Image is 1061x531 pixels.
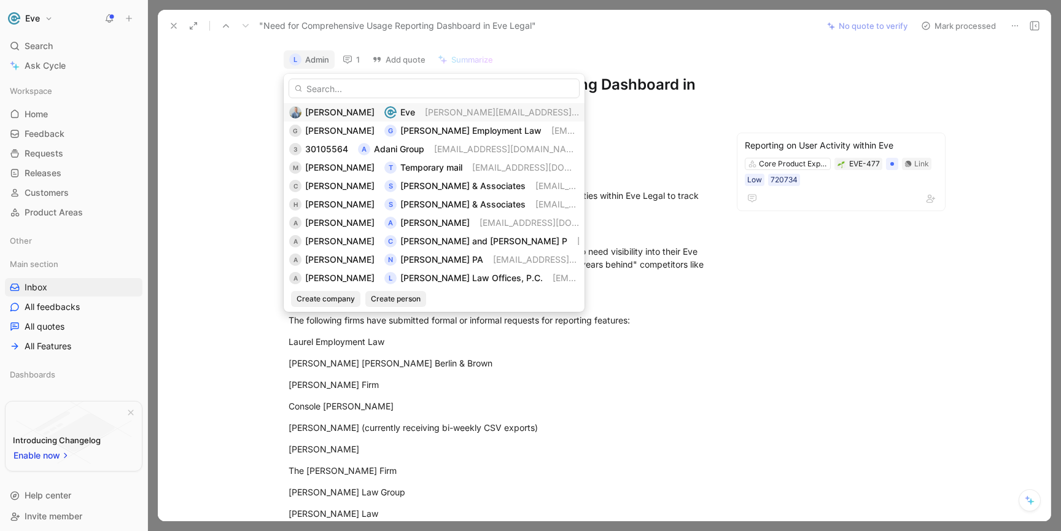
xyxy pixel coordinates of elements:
[400,180,526,191] span: [PERSON_NAME] & Associates
[305,125,375,136] span: [PERSON_NAME]
[384,272,397,284] div: L
[400,199,526,209] span: [PERSON_NAME] & Associates
[289,161,301,174] div: M
[305,162,375,172] span: [PERSON_NAME]
[305,199,375,209] span: [PERSON_NAME]
[365,291,426,307] button: Create person
[384,125,397,137] div: G
[480,217,628,228] span: [EMAIL_ADDRESS][DOMAIN_NAME]
[289,180,301,192] div: C
[297,293,355,305] span: Create company
[535,199,683,209] span: [EMAIL_ADDRESS][DOMAIN_NAME]
[472,162,620,172] span: [EMAIL_ADDRESS][DOMAIN_NAME]
[384,217,397,229] div: A
[289,125,301,137] div: G
[400,254,483,265] span: [PERSON_NAME] PA
[289,79,580,98] input: Search...
[305,217,375,228] span: [PERSON_NAME]
[400,217,470,228] span: [PERSON_NAME]
[289,198,301,211] div: H
[305,180,375,191] span: [PERSON_NAME]
[384,235,397,247] div: C
[384,180,397,192] div: S
[535,180,683,191] span: [EMAIL_ADDRESS][DOMAIN_NAME]
[553,273,701,283] span: [EMAIL_ADDRESS][DOMAIN_NAME]
[551,125,699,136] span: [EMAIL_ADDRESS][DOMAIN_NAME]
[434,144,582,154] span: [EMAIL_ADDRESS][DOMAIN_NAME]
[289,106,301,118] img: 8853949793973_dbb6f93337162d67c16a_192.jpg
[305,236,375,246] span: [PERSON_NAME]
[384,161,397,174] div: T
[577,236,725,246] span: [EMAIL_ADDRESS][DOMAIN_NAME]
[400,236,567,246] span: [PERSON_NAME] and [PERSON_NAME] P
[384,198,397,211] div: S
[305,273,375,283] span: [PERSON_NAME]
[289,217,301,229] div: A
[400,162,462,172] span: Temporary mail
[400,273,543,283] span: [PERSON_NAME] Law Offices, P.C.
[374,144,424,154] span: Adani Group
[384,106,397,118] img: logo
[289,254,301,266] div: A
[358,143,370,155] div: A
[384,254,397,266] div: N
[305,107,375,117] span: [PERSON_NAME]
[425,107,714,117] span: [PERSON_NAME][EMAIL_ADDRESS][PERSON_NAME][DOMAIN_NAME]
[400,107,415,117] span: Eve
[400,125,542,136] span: [PERSON_NAME] Employment Law
[305,254,375,265] span: [PERSON_NAME]
[289,235,301,247] div: A
[291,291,360,307] button: Create company
[493,254,641,265] span: [EMAIL_ADDRESS][DOMAIN_NAME]
[289,272,301,284] div: A
[371,293,421,305] span: Create person
[305,144,348,154] span: 30105564
[289,143,301,155] div: 3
